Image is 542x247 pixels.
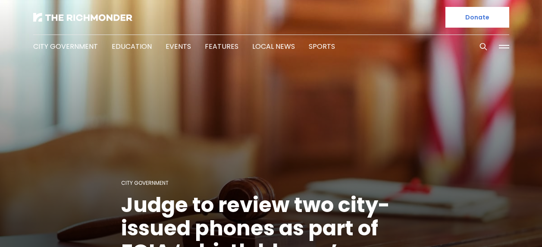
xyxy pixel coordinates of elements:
[469,205,542,247] iframe: portal-trigger
[33,13,132,22] img: The Richmonder
[309,41,335,51] a: Sports
[205,41,238,51] a: Features
[112,41,152,51] a: Education
[33,41,98,51] a: City Government
[121,179,169,187] a: City Government
[445,7,509,28] a: Donate
[477,40,490,53] button: Search this site
[166,41,191,51] a: Events
[252,41,295,51] a: Local News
